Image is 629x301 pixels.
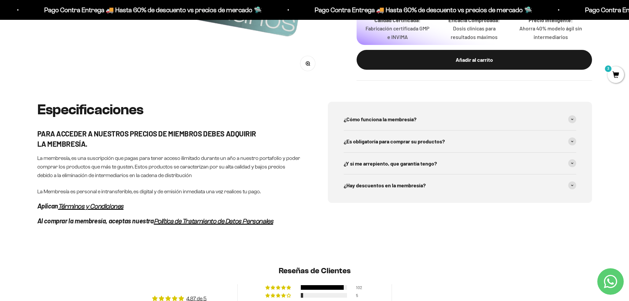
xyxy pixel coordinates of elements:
[374,17,421,23] strong: Calidad Certificada:
[265,293,292,298] div: 5% (5) reviews with 4 star rating
[344,115,416,124] span: ¿Cómo funciona la membresía?
[344,181,426,190] span: ¿Hay descuentos en la membresía?
[37,217,154,225] em: Al comprar la membresía, aceptas nuestra
[265,285,292,290] div: 93% (102) reviews with 5 star rating
[356,293,364,298] div: 5
[608,72,624,79] a: 3
[441,24,507,41] p: Dosis clínicas para resultados máximos
[37,129,256,148] strong: PARA ACCEDER A NUESTROS PRECIOS DE MIEMBROS DEBES ADQUIRIR LA MEMBRESÍA.
[448,17,500,23] strong: Eficacia Comprobada:
[122,265,507,277] h2: Reseñas de Clientes
[58,203,123,210] a: Términos y Condiciones
[37,187,301,196] p: La Membresía es personal e intransferible, es digital y de emisión inmediata una vez realices tu ...
[356,285,364,290] div: 102
[344,108,576,130] summary: ¿Cómo funciona la membresía?
[37,202,58,210] em: Aplican
[529,17,573,23] strong: Precio Inteligente:
[154,217,273,225] a: Política de Tratamiento de Datos Personales
[117,5,335,15] p: Pago Contra Entrega 🚚 Hasta 60% de descuento vs precios de mercado 🛸
[518,24,584,41] p: Ahorra 40% modelo ágil sin intermediarios
[37,102,301,118] h2: Especificaciones
[344,131,576,152] summary: ¿Es obligatoría para comprar su productos?
[344,153,576,174] summary: ¿Y si me arrepiento, que garantía tengo?
[357,50,592,70] button: Añadir al carrito
[344,159,437,168] span: ¿Y si me arrepiento, que garantía tengo?
[344,137,445,146] span: ¿Es obligatoría para comprar su productos?
[604,65,612,73] mark: 3
[365,24,431,41] p: Fabricación certificada GMP e INVIMA
[370,56,579,64] div: Añadir al carrito
[37,154,301,179] p: La membresía, es una suscripción que pagas para tener acceso ilimitado durante un año a nuestro p...
[388,5,605,15] p: Pago Contra Entrega 🚚 Hasta 60% de descuento vs precios de mercado 🛸
[344,174,576,196] summary: ¿Hay descuentos en la membresía?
